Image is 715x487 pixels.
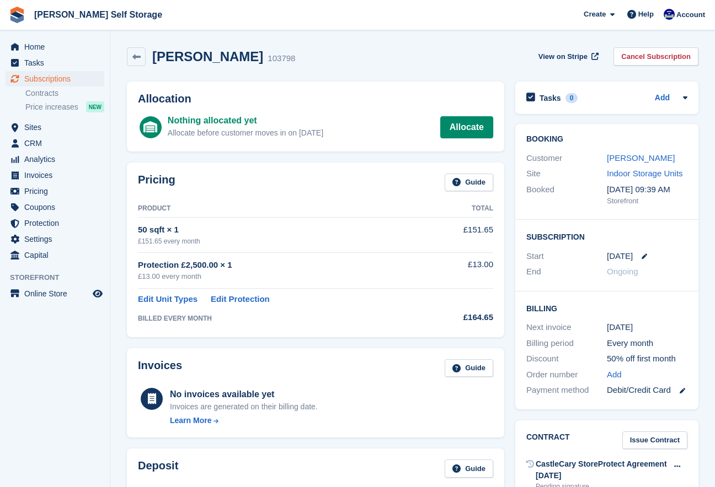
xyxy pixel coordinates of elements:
[536,458,667,481] div: CastleCary StoreProtect Agreement [DATE]
[526,266,607,278] div: End
[24,215,90,231] span: Protection
[170,388,318,401] div: No invoices available yet
[440,116,493,138] a: Allocate
[445,174,493,192] a: Guide
[526,431,570,450] h2: Contract
[91,287,104,300] a: Preview store
[25,88,104,99] a: Contracts
[526,321,607,334] div: Next invoice
[25,102,78,112] span: Price increases
[428,311,493,324] div: £164.65
[86,101,104,112] div: NEW
[607,353,687,365] div: 50% off first month
[24,231,90,247] span: Settings
[170,415,211,426] div: Learn More
[24,39,90,55] span: Home
[6,136,104,151] a: menu
[6,71,104,86] a: menu
[607,250,633,263] time: 2025-08-28 00:00:00 UTC
[138,200,428,218] th: Product
[534,47,601,66] a: View on Stripe
[526,337,607,350] div: Billing period
[607,196,687,207] div: Storefront
[428,200,493,218] th: Total
[138,313,428,323] div: BILLED EVERY MONTH
[138,93,493,105] h2: Allocation
[664,9,675,20] img: Justin Farthing
[607,337,687,350] div: Every month
[170,415,318,426] a: Learn More
[152,49,263,64] h2: [PERSON_NAME]
[24,71,90,86] span: Subscriptions
[25,101,104,113] a: Price increases NEW
[170,401,318,413] div: Invoices are generated on their billing date.
[607,153,675,163] a: [PERSON_NAME]
[211,293,270,306] a: Edit Protection
[6,39,104,55] a: menu
[655,92,670,105] a: Add
[168,127,323,139] div: Allocate before customer moves in on [DATE]
[138,224,428,236] div: 50 sqft × 1
[526,152,607,165] div: Customer
[6,231,104,247] a: menu
[6,199,104,215] a: menu
[138,359,182,377] h2: Invoices
[24,120,90,135] span: Sites
[607,321,687,334] div: [DATE]
[445,459,493,478] a: Guide
[526,183,607,207] div: Booked
[138,259,428,272] div: Protection £2,500.00 × 1
[6,183,104,199] a: menu
[6,215,104,231] a: menu
[565,93,578,103] div: 0
[613,47,698,66] a: Cancel Subscription
[138,236,428,246] div: £151.65 every month
[24,136,90,151] span: CRM
[538,51,588,62] span: View on Stripe
[24,55,90,71] span: Tasks
[138,271,428,282] div: £13.00 every month
[607,369,622,381] a: Add
[526,384,607,397] div: Payment method
[24,247,90,263] span: Capital
[428,218,493,252] td: £151.65
[10,272,110,283] span: Storefront
[6,120,104,135] a: menu
[607,267,638,276] span: Ongoing
[24,286,90,301] span: Online Store
[526,231,687,242] h2: Subscription
[138,293,198,306] a: Edit Unit Types
[24,167,90,183] span: Invoices
[6,151,104,167] a: menu
[30,6,167,24] a: [PERSON_NAME] Self Storage
[526,135,687,144] h2: Booking
[584,9,606,20] span: Create
[526,369,607,381] div: Order number
[526,353,607,365] div: Discount
[6,286,104,301] a: menu
[607,384,687,397] div: Debit/Credit Card
[138,174,175,192] h2: Pricing
[24,183,90,199] span: Pricing
[24,199,90,215] span: Coupons
[6,55,104,71] a: menu
[676,9,705,20] span: Account
[24,151,90,167] span: Analytics
[526,302,687,313] h2: Billing
[428,252,493,288] td: £13.00
[6,247,104,263] a: menu
[540,93,561,103] h2: Tasks
[607,169,683,178] a: Indoor Storage Units
[622,431,687,450] a: Issue Contract
[9,7,25,23] img: stora-icon-8386f47178a22dfd0bd8f6a31ec36ba5ce8667c1dd55bd0f319d3a0aa187defe.svg
[526,167,607,180] div: Site
[6,167,104,183] a: menu
[607,183,687,196] div: [DATE] 09:39 AM
[526,250,607,263] div: Start
[445,359,493,377] a: Guide
[638,9,654,20] span: Help
[138,459,178,478] h2: Deposit
[168,114,323,127] div: Nothing allocated yet
[268,52,295,65] div: 103798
